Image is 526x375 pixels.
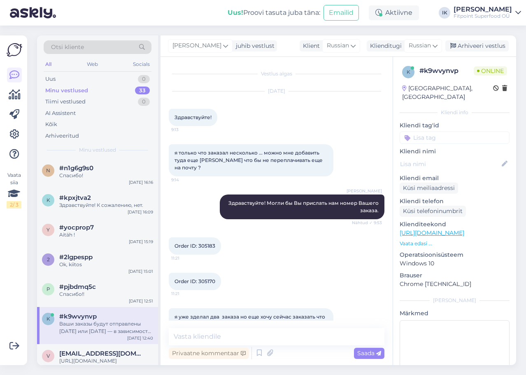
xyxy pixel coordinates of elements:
[400,240,510,247] p: Vaata edasi ...
[400,220,510,229] p: Klienditeekond
[131,59,151,70] div: Socials
[45,132,79,140] div: Arhiveeritud
[400,131,510,144] input: Lisa tag
[44,59,53,70] div: All
[59,320,153,335] div: Ваши заказы будут отправлены [DATE] или [DATE] — в зависимости от времени оформления. Заказы обра...
[169,348,249,359] div: Privaatne kommentaar
[228,9,243,16] b: Uus!
[324,5,359,21] button: Emailid
[400,229,464,237] a: [URL][DOMAIN_NAME]
[51,43,84,52] span: Otsi kliente
[47,353,50,359] span: v
[59,350,145,357] span: vantus1981@gmail.com
[46,167,50,173] span: n
[127,335,153,341] div: [DATE] 12:40
[59,357,153,365] div: [URL][DOMAIN_NAME]
[59,291,153,298] div: Спасибо!!
[175,243,215,249] span: Order ID: 305183
[59,194,91,202] span: #kpxjtva2
[400,206,466,217] div: Küsi telefoninumbrit
[172,41,221,50] span: [PERSON_NAME]
[400,197,510,206] p: Kliendi telefon
[400,280,510,288] p: Chrome [TECHNICAL_ID]
[128,209,153,215] div: [DATE] 16:09
[175,314,326,327] span: я уже зделал два заказа но еще хочу сейчас заказать что не будь
[400,309,510,318] p: Märkmed
[400,259,510,268] p: Windows 10
[59,283,96,291] span: #pjbdmq5c
[327,41,349,50] span: Russian
[45,87,88,95] div: Minu vestlused
[357,349,381,357] span: Saada
[7,42,22,58] img: Askly Logo
[59,202,153,209] div: Здравствуйте! К сожалению, нет.
[7,171,21,209] div: Vaata siia
[59,164,93,172] span: #n1g6g9s0
[59,253,93,261] span: #2lgpespp
[129,239,153,245] div: [DATE] 15:19
[171,127,202,133] span: 9:13
[400,159,500,169] input: Lisa nimi
[400,183,458,194] div: Küsi meiliaadressi
[7,201,21,209] div: 2 / 3
[127,365,153,371] div: [DATE] 10:20
[400,109,510,116] div: Kliendi info
[233,42,275,50] div: juhib vestlust
[228,200,380,213] span: Здравствуйте! Могли бы Вы прислать нам номер Вашего заказа.
[59,172,153,179] div: Спасибо!
[85,59,100,70] div: Web
[128,268,153,274] div: [DATE] 15:01
[228,8,320,18] div: Proovi tasuta juba täna:
[175,114,212,120] span: Здравствуйте!
[400,297,510,304] div: [PERSON_NAME]
[59,313,97,320] span: #k9wvynvp
[135,87,150,95] div: 33
[454,6,521,19] a: [PERSON_NAME]Fitpoint Superfood OÜ
[129,298,153,304] div: [DATE] 12:51
[402,84,493,101] div: [GEOGRAPHIC_DATA], [GEOGRAPHIC_DATA]
[45,120,57,129] div: Kõik
[409,41,431,50] span: Russian
[138,98,150,106] div: 0
[400,121,510,130] p: Kliendi tag'id
[59,231,153,239] div: Aitäh !
[351,220,382,226] span: Nähtud ✓ 9:53
[400,174,510,183] p: Kliendi email
[47,256,50,262] span: 2
[407,69,410,75] span: k
[171,177,202,183] span: 9:14
[474,66,507,75] span: Online
[419,66,474,76] div: # k9wvynvp
[138,75,150,83] div: 0
[400,251,510,259] p: Operatsioonisüsteem
[47,286,50,292] span: p
[400,147,510,156] p: Kliendi nimi
[454,13,512,19] div: Fitpoint Superfood OÜ
[347,188,382,194] span: [PERSON_NAME]
[59,261,153,268] div: Ok, kiitos
[445,40,509,52] div: Arhiveeri vestlus
[367,42,402,50] div: Klienditugi
[59,224,94,231] span: #yocprop7
[47,316,50,322] span: k
[47,197,50,203] span: k
[47,227,50,233] span: y
[45,109,76,117] div: AI Assistent
[439,7,450,19] div: IK
[45,75,56,83] div: Uus
[454,6,512,13] div: [PERSON_NAME]
[129,179,153,185] div: [DATE] 16:16
[175,150,324,171] span: я только что заказал несколько ... можно мне добавить туда еще [PERSON_NAME] что бы не переплачив...
[300,42,320,50] div: Klient
[171,255,202,261] span: 11:21
[400,271,510,280] p: Brauser
[369,5,419,20] div: Aktiivne
[169,87,384,95] div: [DATE]
[175,278,215,284] span: Order ID: 305170
[171,291,202,297] span: 11:21
[79,146,116,154] span: Minu vestlused
[45,98,86,106] div: Tiimi vestlused
[169,70,384,77] div: Vestlus algas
